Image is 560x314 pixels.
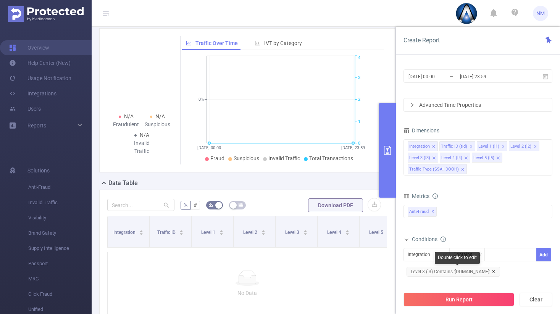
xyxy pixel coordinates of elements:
i: icon: caret-up [345,229,349,231]
tspan: 3 [358,75,360,80]
input: End date [459,71,521,82]
tspan: 0 [358,141,360,146]
div: Contains [453,248,478,261]
i: icon: down [478,253,482,258]
span: Integration [113,230,137,235]
div: Level 2 (l2) [510,142,531,151]
span: Create Report [403,37,440,44]
span: Reports [27,122,46,129]
span: Level 5 [369,230,384,235]
tspan: [DATE] 00:00 [197,145,221,150]
a: Integrations [9,86,56,101]
span: Total Transactions [309,155,353,161]
i: icon: caret-down [219,232,223,234]
div: Sort [345,229,350,233]
tspan: [DATE] 23:59 [341,145,365,150]
i: icon: caret-up [219,229,223,231]
button: Add [536,248,551,261]
li: Level 2 (l2) [509,141,539,151]
div: Level 3 (l3) [409,153,430,163]
span: Conditions [412,236,446,242]
tspan: 0% [199,97,204,102]
a: Reports [27,118,46,133]
li: Traffic ID (tid) [439,141,475,151]
button: Clear [520,293,552,306]
span: Brand Safety [28,225,92,241]
span: # [194,202,197,208]
div: Sort [303,229,308,233]
i: icon: close [432,156,436,161]
a: Overview [9,40,49,55]
i: icon: table [239,203,243,207]
div: icon: rightAdvanced Time Properties [404,98,552,111]
div: Integration [408,248,436,261]
li: Level 5 (l5) [472,153,502,163]
span: Traffic ID [157,230,177,235]
span: Invalid Traffic [28,195,92,210]
a: Usage Notification [9,71,71,86]
i: icon: info-circle [433,193,438,199]
div: Level 4 (l4) [441,153,462,163]
div: Sort [261,229,266,233]
div: Invalid Traffic [126,139,157,155]
span: Anti-Fraud [408,207,437,217]
span: ✕ [431,207,434,216]
div: Double click to edit [435,252,480,264]
div: Integration [409,142,430,151]
div: Sort [219,229,224,233]
div: Suspicious [142,121,173,129]
i: icon: right [410,103,415,107]
i: icon: close [461,167,465,172]
i: icon: close [533,145,537,149]
span: Level 3 [285,230,300,235]
tspan: 1 [358,119,360,124]
span: Anti-Fraud [28,180,92,195]
span: Solutions [27,163,50,178]
div: Sort [387,229,392,233]
i: icon: close [492,270,495,274]
span: Level 1 [201,230,216,235]
span: Passport [28,256,92,271]
li: Integration [408,141,438,151]
button: Download PDF [308,198,363,212]
span: Level 4 [327,230,342,235]
span: N/A [155,113,165,119]
span: Dimensions [403,127,439,134]
span: Suspicious [234,155,259,161]
input: Start date [408,71,470,82]
span: NM [536,6,545,21]
i: icon: bar-chart [255,40,260,46]
span: Click Fraud [28,287,92,302]
span: Invalid Traffic [268,155,300,161]
span: % [184,202,187,208]
span: Traffic Over Time [195,40,238,46]
li: Level 1 (l1) [477,141,507,151]
i: icon: caret-up [261,229,265,231]
span: MRC [28,271,92,287]
div: Sort [179,229,184,233]
i: icon: caret-down [303,232,307,234]
div: Traffic ID (tid) [441,142,467,151]
i: icon: line-chart [186,40,191,46]
span: N/A [140,132,149,138]
i: icon: bg-colors [209,203,213,207]
button: Run Report [403,293,514,306]
div: Level 1 (l1) [478,142,499,151]
div: Fraudulent [110,121,142,129]
i: icon: close [432,145,436,149]
div: Traffic Type (SSAI, DOOH) [409,164,459,174]
span: Level 3 (l3) Contains '[DOMAIN_NAME]' [407,267,500,277]
i: icon: close [501,145,505,149]
i: icon: caret-up [179,229,184,231]
div: Level 5 (l5) [473,153,494,163]
span: Visibility [28,210,92,225]
span: Metrics [403,193,429,199]
li: Level 4 (l4) [440,153,470,163]
i: icon: caret-down [179,232,184,234]
li: Level 3 (l3) [408,153,438,163]
img: Protected Media [8,6,84,22]
i: icon: caret-down [139,232,144,234]
span: N/A [124,113,134,119]
p: No Data [114,289,381,297]
span: IVT by Category [264,40,302,46]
